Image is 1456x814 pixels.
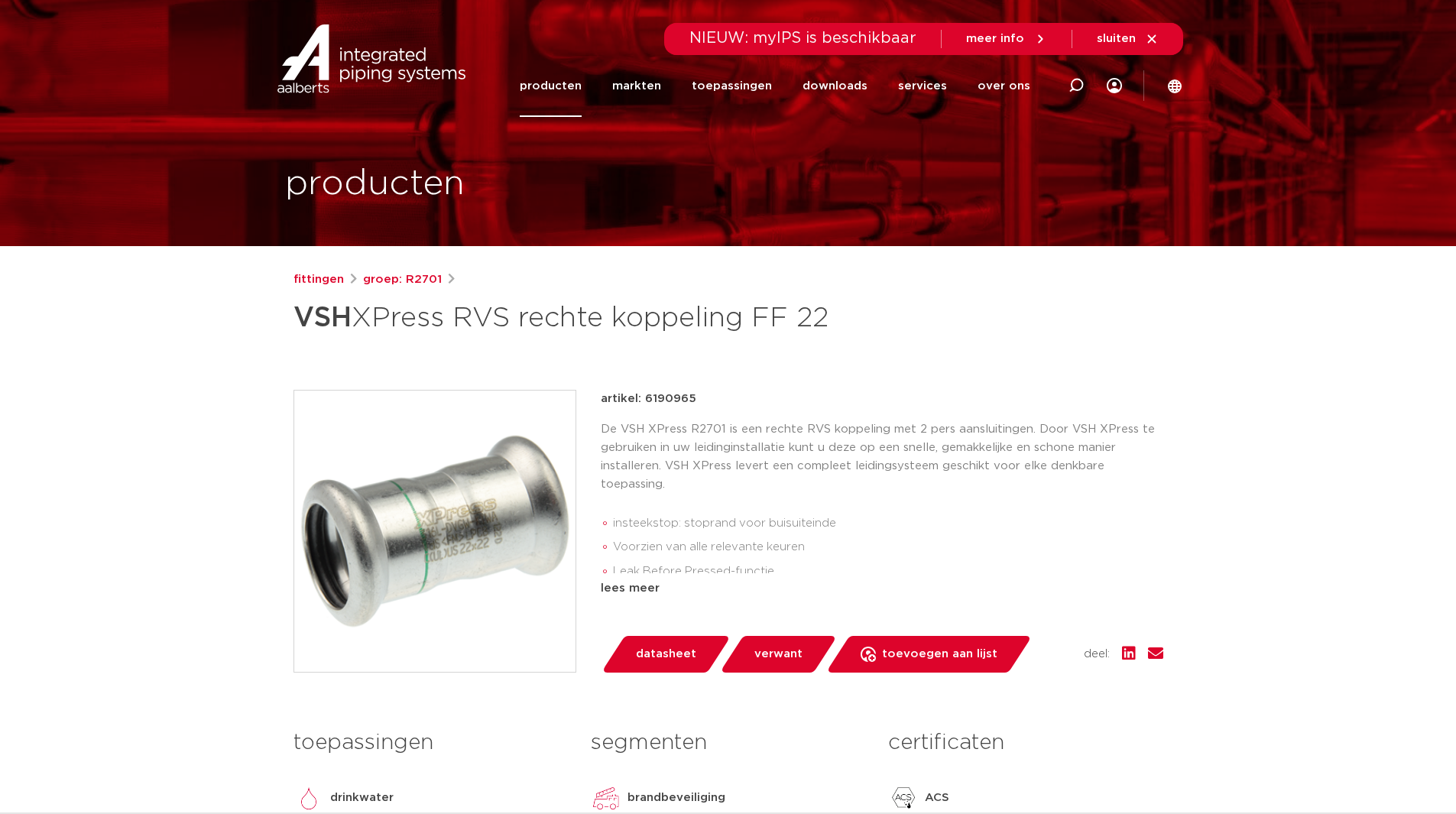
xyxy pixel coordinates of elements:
a: markten [612,55,661,117]
img: Product Image for VSH XPress RVS rechte koppeling FF 22 [294,391,576,672]
h3: segmenten [591,728,865,758]
a: services [898,55,947,117]
h1: XPress RVS rechte koppeling FF 22 [293,295,867,341]
nav: Menu [520,55,1030,117]
a: sluiten [1097,32,1159,46]
p: De VSH XPress R2701 is een rechte RVS koppeling met 2 pers aansluitingen. Door VSH XPress te gebr... [601,420,1163,494]
span: verwant [754,642,803,666]
a: datasheet [601,636,731,673]
a: toepassingen [692,55,772,117]
h1: producten [285,160,465,209]
span: NIEUW: myIPS is beschikbaar [689,31,916,46]
span: deel: [1084,645,1110,663]
div: my IPS [1107,55,1122,117]
strong: VSH [293,304,352,332]
a: over ons [978,55,1030,117]
p: brandbeveiliging [627,789,725,807]
p: artikel: 6190965 [601,390,696,408]
li: Leak Before Pressed-functie [613,559,1163,584]
a: downloads [803,55,867,117]
img: drinkwater [293,783,324,813]
img: brandbeveiliging [591,783,621,813]
p: ACS [925,789,949,807]
a: groep: R2701 [363,271,442,289]
a: verwant [719,636,837,673]
h3: toepassingen [293,728,568,758]
div: lees meer [601,579,1163,598]
a: meer info [966,32,1047,46]
p: drinkwater [330,789,394,807]
span: toevoegen aan lijst [882,642,997,666]
li: Voorzien van alle relevante keuren [613,535,1163,559]
a: producten [520,55,582,117]
li: insteekstop: stoprand voor buisuiteinde [613,511,1163,536]
span: meer info [966,33,1024,44]
span: datasheet [636,642,696,666]
h3: certificaten [888,728,1163,758]
a: fittingen [293,271,344,289]
span: sluiten [1097,33,1136,44]
img: ACS [888,783,919,813]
